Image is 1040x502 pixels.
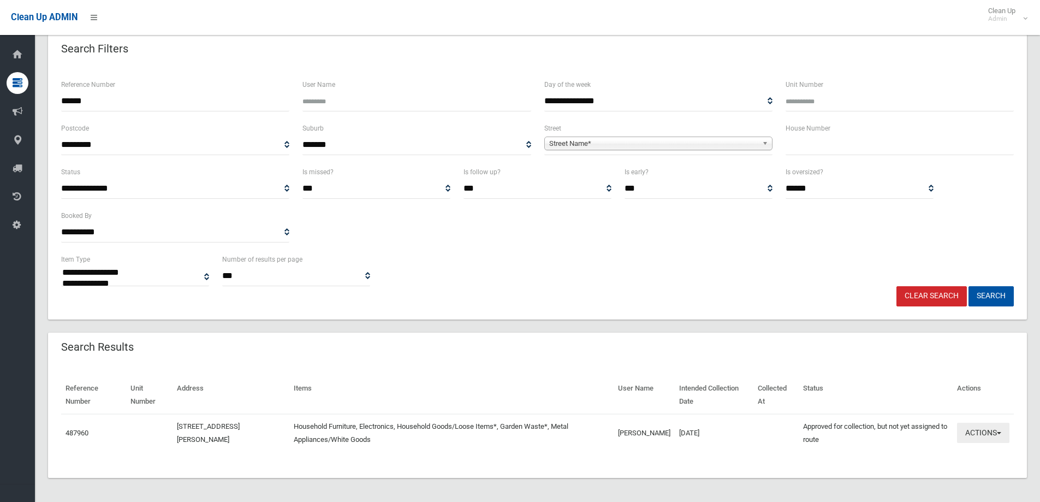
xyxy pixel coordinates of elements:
[302,166,334,178] label: Is missed?
[289,376,614,414] th: Items
[61,376,126,414] th: Reference Number
[222,253,302,265] label: Number of results per page
[289,414,614,452] td: Household Furniture, Electronics, Household Goods/Loose Items*, Garden Waste*, Metal Appliances/W...
[463,166,501,178] label: Is follow up?
[61,166,80,178] label: Status
[11,12,78,22] span: Clean Up ADMIN
[957,423,1009,443] button: Actions
[61,79,115,91] label: Reference Number
[173,376,290,414] th: Address
[988,15,1015,23] small: Admin
[61,210,92,222] label: Booked By
[786,166,823,178] label: Is oversized?
[66,429,88,437] a: 487960
[614,376,675,414] th: User Name
[177,422,240,444] a: [STREET_ADDRESS][PERSON_NAME]
[61,122,89,134] label: Postcode
[544,122,561,134] label: Street
[799,376,953,414] th: Status
[675,414,753,452] td: [DATE]
[968,286,1014,306] button: Search
[302,79,335,91] label: User Name
[48,38,141,60] header: Search Filters
[302,122,324,134] label: Suburb
[896,286,967,306] a: Clear Search
[953,376,1014,414] th: Actions
[48,336,147,358] header: Search Results
[625,166,649,178] label: Is early?
[786,122,830,134] label: House Number
[799,414,953,452] td: Approved for collection, but not yet assigned to route
[544,79,591,91] label: Day of the week
[983,7,1026,23] span: Clean Up
[126,376,173,414] th: Unit Number
[753,376,799,414] th: Collected At
[614,414,675,452] td: [PERSON_NAME]
[549,137,758,150] span: Street Name*
[786,79,823,91] label: Unit Number
[61,253,90,265] label: Item Type
[675,376,753,414] th: Intended Collection Date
